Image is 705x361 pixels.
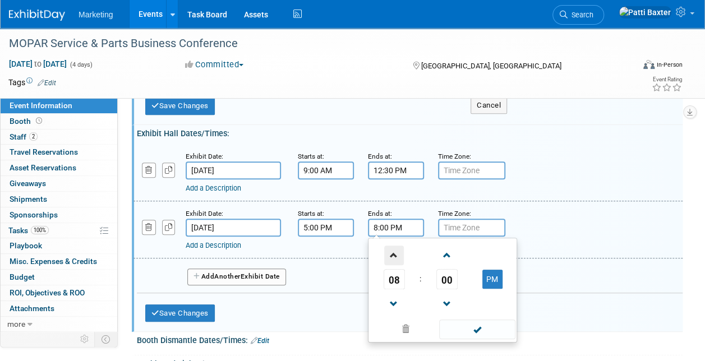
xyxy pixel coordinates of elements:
button: PM [482,270,503,289]
td: Toggle Event Tabs [95,332,118,346]
span: Marketing [79,10,113,19]
a: Edit [251,337,269,345]
span: Attachments [10,304,54,313]
span: ROI, Objectives & ROO [10,288,85,297]
small: Starts at: [298,210,324,217]
a: Tasks100% [1,223,117,238]
input: Start Time [298,219,354,237]
input: End Time [368,161,424,179]
span: Asset Reservations [10,163,76,172]
span: Booth not reserved yet [34,117,44,125]
span: Sponsorships [10,210,58,219]
span: 2 [29,132,38,141]
td: Personalize Event Tab Strip [75,332,95,346]
input: Time Zone [438,161,505,179]
input: Time Zone [438,219,505,237]
a: Clear selection [371,322,440,337]
span: Pick Minute [436,269,458,289]
span: Staff [10,132,38,141]
span: Giveaways [10,179,46,188]
span: Booth [10,117,44,126]
small: Time Zone: [438,210,471,217]
td: : [417,269,423,289]
div: Booth Dismantle Dates/Times: [137,332,683,346]
a: Search [552,5,604,25]
span: Another [214,272,241,280]
a: Asset Reservations [1,160,117,175]
img: ExhibitDay [9,10,65,21]
small: Ends at: [368,152,392,160]
div: Event Format [584,58,683,75]
small: Exhibit Date: [186,210,223,217]
img: Patti Baxter [619,6,671,18]
button: AddAnotherExhibit Date [187,269,286,285]
a: Misc. Expenses & Credits [1,254,117,269]
button: Save Changes [145,304,215,322]
span: Event Information [10,101,72,110]
button: Cancel [471,97,507,114]
button: Committed [181,59,248,71]
td: Tags [8,77,56,88]
a: Sponsorships [1,207,117,223]
a: Travel Reservations [1,145,117,160]
span: Shipments [10,195,47,203]
a: Decrement Hour [384,289,405,318]
span: [GEOGRAPHIC_DATA], [GEOGRAPHIC_DATA] [421,62,561,70]
a: Staff2 [1,129,117,145]
span: [DATE] [DATE] [8,59,67,69]
a: Add a Description [186,241,241,249]
a: Edit [38,79,56,87]
img: Format-Inperson.png [643,60,655,69]
a: ROI, Objectives & ROO [1,285,117,300]
span: Misc. Expenses & Credits [10,257,97,266]
small: Exhibit Date: [186,152,223,160]
a: Event Information [1,98,117,113]
a: Increment Hour [384,240,405,269]
a: Budget [1,270,117,285]
a: Attachments [1,301,117,316]
span: (4 days) [69,61,93,68]
span: Budget [10,272,35,281]
a: Add a Description [186,184,241,192]
small: Ends at: [368,210,392,217]
small: Time Zone: [438,152,471,160]
div: In-Person [656,61,683,69]
a: Booth [1,114,117,129]
span: 100% [31,226,49,234]
input: End Time [368,219,424,237]
span: to [33,59,43,68]
div: Event Rating [652,77,682,82]
a: more [1,317,117,332]
span: Tasks [8,226,49,235]
a: Increment Minute [436,240,458,269]
button: Save Changes [145,97,215,115]
a: Decrement Minute [436,289,458,318]
a: Shipments [1,192,117,207]
div: Exhibit Hall Dates/Times: [137,125,683,139]
div: MOPAR Service & Parts Business Conference [5,34,625,54]
span: Travel Reservations [10,147,78,156]
small: Starts at: [298,152,324,160]
span: Pick Hour [384,269,405,289]
input: Start Time [298,161,354,179]
span: Playbook [10,241,42,250]
span: Search [568,11,593,19]
input: Date [186,161,281,179]
a: Giveaways [1,176,117,191]
input: Date [186,219,281,237]
span: more [7,320,25,328]
a: Done [439,322,516,338]
a: Playbook [1,238,117,253]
